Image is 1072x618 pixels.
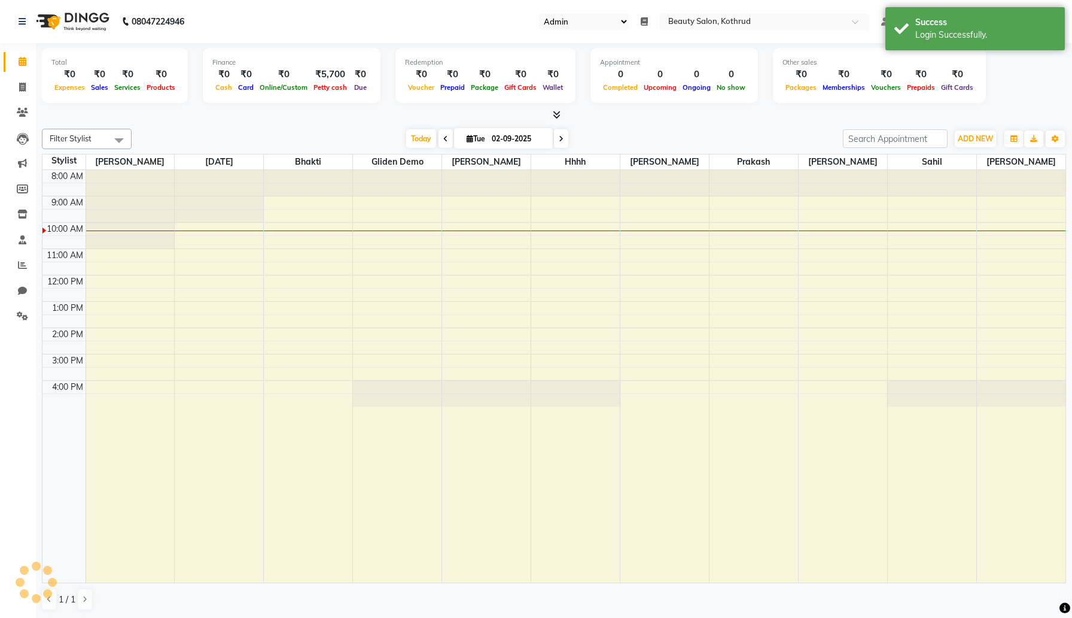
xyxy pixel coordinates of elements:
div: ₹0 [235,68,257,81]
div: 2:00 PM [50,328,86,341]
span: Gift Cards [501,83,540,92]
div: 3:00 PM [50,355,86,367]
div: ₹0 [405,68,437,81]
span: ADD NEW [958,134,993,143]
span: Prepaid [437,83,468,92]
span: Ongoing [680,83,714,92]
div: ₹0 [212,68,235,81]
span: Memberships [820,83,868,92]
span: Products [144,83,178,92]
div: ₹0 [51,68,88,81]
span: Completed [600,83,641,92]
div: ₹0 [437,68,468,81]
span: Expenses [51,83,88,92]
span: Sales [88,83,111,92]
div: ₹0 [468,68,501,81]
div: Login Successfully. [915,29,1056,41]
div: ₹5,700 [310,68,350,81]
div: 0 [600,68,641,81]
div: 11:00 AM [44,249,86,262]
span: [PERSON_NAME] [442,154,531,169]
span: Wallet [540,83,566,92]
span: Due [351,83,370,92]
span: Package [468,83,501,92]
span: Tue [464,134,488,143]
span: Packages [782,83,820,92]
div: 0 [641,68,680,81]
div: ₹0 [868,68,904,81]
span: Bhakti [264,154,352,169]
div: ₹0 [144,68,178,81]
div: Appointment [600,57,748,68]
div: 12:00 PM [45,275,86,288]
span: [PERSON_NAME] [799,154,887,169]
span: Upcoming [641,83,680,92]
button: ADD NEW [955,131,996,147]
img: logo [31,5,112,38]
span: Gliden Demo [353,154,441,169]
b: 08047224946 [132,5,184,38]
div: 10:00 AM [44,223,86,235]
span: Prepaids [904,83,938,92]
div: Other sales [782,57,976,68]
div: Stylist [42,154,86,167]
span: [PERSON_NAME] [86,154,175,169]
input: Search Appointment [843,129,948,148]
div: ₹0 [350,68,371,81]
div: ₹0 [540,68,566,81]
div: Finance [212,57,371,68]
span: Hhhh [531,154,620,169]
div: 8:00 AM [49,170,86,183]
input: 2025-09-02 [488,130,548,148]
span: Today [406,129,436,148]
span: Cash [212,83,235,92]
span: Online/Custom [257,83,310,92]
span: Services [111,83,144,92]
span: 1 / 1 [59,593,75,606]
span: Petty cash [310,83,350,92]
div: 0 [714,68,748,81]
div: ₹0 [904,68,938,81]
span: [PERSON_NAME] [620,154,709,169]
div: ₹0 [501,68,540,81]
span: [DATE] [175,154,263,169]
div: ₹0 [111,68,144,81]
span: Filter Stylist [50,134,92,143]
div: ₹0 [88,68,111,81]
div: 0 [680,68,714,81]
div: Success [915,16,1056,29]
div: ₹0 [257,68,310,81]
div: 4:00 PM [50,381,86,393]
div: 1:00 PM [50,302,86,314]
div: ₹0 [938,68,976,81]
span: No show [714,83,748,92]
div: ₹0 [782,68,820,81]
span: Prakash [709,154,798,169]
span: Card [235,83,257,92]
span: Voucher [405,83,437,92]
div: Redemption [405,57,566,68]
span: Vouchers [868,83,904,92]
div: Total [51,57,178,68]
span: Gift Cards [938,83,976,92]
span: [PERSON_NAME] [977,154,1065,169]
div: 9:00 AM [49,196,86,209]
span: Sahil [888,154,976,169]
div: ₹0 [820,68,868,81]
